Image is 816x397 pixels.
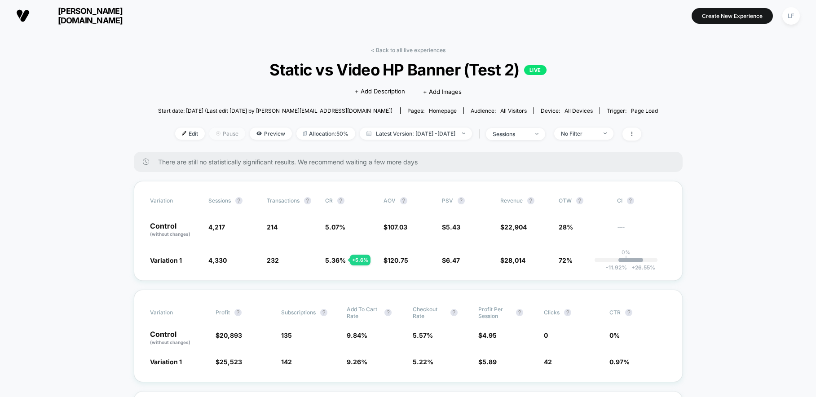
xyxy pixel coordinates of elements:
button: ? [564,309,571,316]
span: 142 [281,358,292,366]
div: Audience: [471,107,527,114]
button: [PERSON_NAME][DOMAIN_NAME] [13,6,147,26]
span: 120.75 [388,256,408,264]
span: 28% [559,223,573,231]
span: $ [478,331,497,339]
span: Page Load [631,107,658,114]
span: 5.22 % [413,358,433,366]
span: Profit Per Session [478,306,512,319]
span: 9.84 % [347,331,367,339]
span: Variation [150,306,199,319]
span: [PERSON_NAME][DOMAIN_NAME] [36,6,144,25]
span: $ [216,331,242,339]
button: ? [400,197,407,204]
span: 0 [544,331,548,339]
div: No Filter [561,130,597,137]
button: LF [780,7,803,25]
button: ? [234,309,242,316]
span: 5.43 [446,223,460,231]
span: Checkout Rate [413,306,446,319]
button: ? [576,197,583,204]
div: + 5.6 % [350,255,371,265]
button: ? [304,197,311,204]
span: 0.97 % [609,358,630,366]
img: Visually logo [16,9,30,22]
button: ? [527,197,534,204]
span: Device: [534,107,600,114]
span: There are still no statistically significant results. We recommend waiting a few more days [158,158,665,166]
img: end [604,132,607,134]
span: 4,217 [208,223,225,231]
button: ? [337,197,344,204]
div: Trigger: [607,107,658,114]
button: ? [458,197,465,204]
span: 5.57 % [413,331,433,339]
span: CTR [609,309,621,316]
span: $ [216,358,242,366]
img: end [216,131,221,136]
span: Revenue [500,197,523,204]
span: 25,523 [220,358,242,366]
span: Sessions [208,197,231,204]
span: 6.47 [446,256,460,264]
span: + [631,264,635,271]
span: (without changes) [150,340,190,345]
span: | [476,128,486,141]
span: Clicks [544,309,560,316]
span: Add To Cart Rate [347,306,380,319]
span: -11.92 % [606,264,627,271]
span: Latest Version: [DATE] - [DATE] [360,128,472,140]
span: 42 [544,358,552,366]
span: Variation 1 [150,256,182,264]
span: Variation 1 [150,358,182,366]
p: | [625,256,627,262]
span: 214 [267,223,278,231]
span: Subscriptions [281,309,316,316]
span: $ [500,256,525,264]
span: PSV [442,197,453,204]
img: end [462,132,465,134]
span: 5.89 [482,358,497,366]
span: all devices [565,107,593,114]
span: --- [617,225,666,238]
span: $ [500,223,527,231]
button: ? [235,197,243,204]
img: calendar [366,131,371,136]
img: end [535,133,538,135]
button: ? [625,309,632,316]
span: CR [325,197,333,204]
span: $ [442,223,460,231]
button: Create New Experience [692,8,773,24]
span: homepage [429,107,457,114]
button: ? [516,309,523,316]
span: Variation [150,197,199,204]
span: Start date: [DATE] (Last edit [DATE] by [PERSON_NAME][EMAIL_ADDRESS][DOMAIN_NAME]) [158,107,393,114]
span: (without changes) [150,231,190,237]
button: ? [384,309,392,316]
span: Preview [250,128,292,140]
span: AOV [384,197,396,204]
span: Pause [209,128,245,140]
span: 4,330 [208,256,227,264]
button: ? [627,197,634,204]
span: 135 [281,331,292,339]
p: Control [150,331,207,346]
span: 20,893 [220,331,242,339]
span: 4.95 [482,331,497,339]
div: Pages: [407,107,457,114]
span: + Add Description [355,87,405,96]
p: LIVE [524,65,547,75]
span: 232 [267,256,279,264]
a: < Back to all live experiences [371,47,445,53]
span: Static vs Video HP Banner (Test 2) [183,60,633,79]
p: 0% [622,249,631,256]
span: OTW [559,197,608,204]
span: Allocation: 50% [296,128,355,140]
img: rebalance [303,131,307,136]
span: Edit [175,128,205,140]
button: ? [450,309,458,316]
span: $ [478,358,497,366]
span: $ [442,256,460,264]
span: 28,014 [504,256,525,264]
div: sessions [493,131,529,137]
